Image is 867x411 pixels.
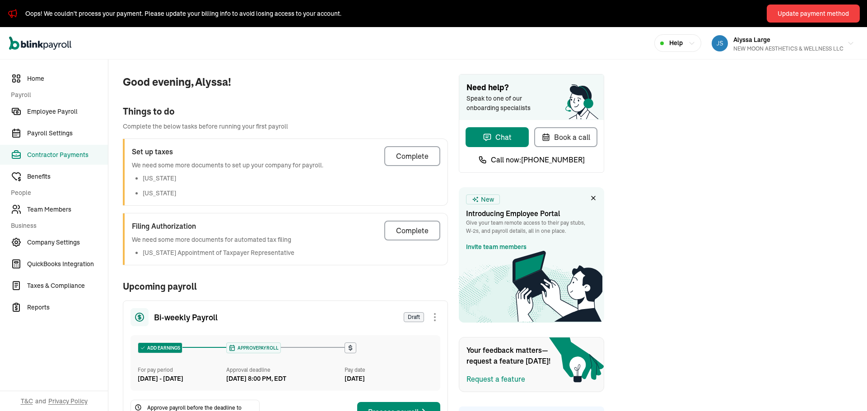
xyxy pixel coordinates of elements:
[48,397,88,406] span: Privacy Policy
[541,132,590,143] div: Book a call
[396,225,429,236] div: Complete
[396,151,429,162] div: Complete
[138,374,226,383] div: [DATE] - [DATE]
[345,366,433,374] div: Pay date
[11,221,103,231] span: Business
[708,32,858,55] button: Alyssa LargeNEW MOON AESTHETICS & WELLNESS LLC
[27,238,108,247] span: Company Settings
[778,9,849,18] div: Update payment method
[132,221,294,231] h3: Filing Authorization
[466,242,527,252] a: Invite team members
[466,94,543,113] span: Speak to one of our onboarding specialists
[154,311,218,323] span: Bi-weekly Payroll
[654,34,701,52] button: Help
[466,82,597,94] span: Need help?
[11,188,103,198] span: People
[132,235,294,245] p: We need some more documents for automated tax filing
[9,30,71,56] nav: Global
[404,312,424,322] span: Draft
[21,397,33,406] span: T&C
[384,221,440,240] button: Complete
[226,366,341,374] div: Approval deadline
[143,189,323,198] li: [US_STATE]
[483,132,512,143] div: Chat
[733,36,770,44] span: Alyssa Large
[123,280,448,293] span: Upcoming payroll
[132,146,323,157] h3: Set up taxes
[669,38,683,48] span: Help
[27,205,108,214] span: Team Members
[143,174,323,183] li: [US_STATE]
[226,374,286,383] div: [DATE] 8:00 PM, EDT
[466,345,557,366] span: Your feedback matters—request a feature [DATE]!
[25,9,341,18] div: Oops! We couldn't process your payment. Please update your billing info to avoid losing access to...
[27,107,108,116] span: Employee Payroll
[665,48,867,411] iframe: Chat Widget
[27,259,108,269] span: QuickBooks Integration
[491,154,585,165] span: Call now: [PHONE_NUMBER]
[481,195,494,204] span: New
[466,127,529,147] button: Chat
[27,172,108,181] span: Benefits
[345,374,433,383] div: [DATE]
[466,374,525,384] button: Request a feature
[27,129,108,138] span: Payroll Settings
[123,74,448,90] span: Good evening, Alyssa!
[466,208,597,219] h3: Introducing Employee Portal
[767,5,860,23] button: Update payment method
[384,146,440,166] button: Complete
[143,248,294,258] li: [US_STATE] Appointment of Taxpayer Representative
[123,105,448,118] div: Things to do
[27,150,108,160] span: Contractor Payments
[27,74,108,83] span: Home
[733,45,844,53] div: NEW MOON AESTHETICS & WELLNESS LLC
[11,90,103,100] span: Payroll
[132,161,323,170] p: We need some more documents to set up your company for payroll.
[236,345,279,351] span: APPROVE PAYROLL
[27,281,108,291] span: Taxes & Compliance
[138,343,182,353] div: ADD EARNINGS
[138,366,226,374] div: For pay period
[466,219,597,235] p: Give your team remote access to their pay stubs, W‑2s, and payroll details, all in one place.
[27,303,108,312] span: Reports
[123,122,448,131] span: Complete the below tasks before running your first payroll
[534,127,597,147] button: Book a call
